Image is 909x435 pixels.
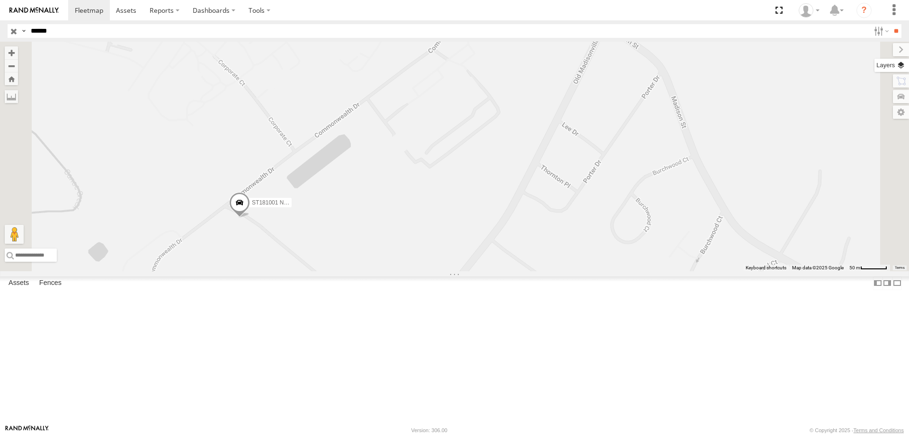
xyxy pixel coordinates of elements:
i: ? [856,3,872,18]
label: Measure [5,90,18,103]
label: Map Settings [893,106,909,119]
div: Version: 306.00 [411,427,447,433]
a: Terms and Conditions [854,427,904,433]
button: Keyboard shortcuts [746,265,786,271]
a: Visit our Website [5,426,49,435]
label: Search Filter Options [870,24,891,38]
button: Drag Pegman onto the map to open Street View [5,225,24,244]
label: Search Query [20,24,27,38]
a: Terms (opens in new tab) [895,266,905,270]
img: rand-logo.svg [9,7,59,14]
button: Zoom out [5,59,18,72]
label: Dock Summary Table to the Left [873,276,882,290]
span: 50 m [849,265,860,270]
button: Zoom Home [5,72,18,85]
span: ST181001 NEW [252,199,293,205]
label: Hide Summary Table [892,276,902,290]
label: Dock Summary Table to the Right [882,276,892,290]
div: Henry Harris [795,3,823,18]
label: Assets [4,276,34,290]
button: Map Scale: 50 m per 53 pixels [847,265,890,271]
button: Zoom in [5,46,18,59]
div: © Copyright 2025 - [810,427,904,433]
label: Fences [35,276,66,290]
span: Map data ©2025 Google [792,265,844,270]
